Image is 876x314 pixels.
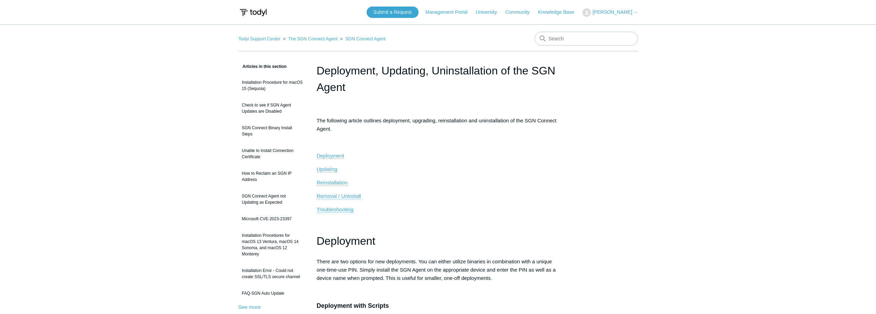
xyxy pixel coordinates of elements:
[367,7,419,18] a: Submit a Request
[239,76,306,95] a: Installation Procedure for macOS 15 (Sequoia)
[535,32,638,45] input: Search
[317,259,556,281] span: There are two options for new deployments. You can either utilize binaries in combination with a ...
[239,212,306,225] a: Microsoft CVE-2023-23397
[339,36,386,41] li: SGN Connect Agent
[282,36,339,41] li: The SGN Connect Agent
[317,153,344,159] span: Deployment
[505,9,537,16] a: Community
[239,99,306,118] a: Check to see if SGN Agent Updates are Disabled
[239,167,306,186] a: How to Reclaim an SGN IP Address
[425,9,474,16] a: Management Portal
[239,229,306,261] a: Installation Procedures for macOS 13 Ventura, macOS 14 Sonoma, and macOS 12 Monterey
[345,36,386,41] a: SGN Connect Agent
[239,304,261,310] a: See more
[317,235,376,247] span: Deployment
[239,36,282,41] li: Todyl Support Center
[592,9,632,15] span: [PERSON_NAME]
[239,36,281,41] a: Todyl Support Center
[317,193,361,199] a: Removal / Uninstall
[317,180,348,186] a: Reinstallation
[239,190,306,209] a: SGN Connect Agent not Updating as Expected
[239,64,287,69] span: Articles in this section
[239,264,306,283] a: Installation Error - Could not create SSL/TLS secure channel
[239,6,268,19] img: Todyl Support Center Help Center home page
[317,153,344,159] a: Deployment
[317,206,353,213] a: Troubleshooting
[239,144,306,163] a: Unable to Install Connection Certificate
[239,287,306,300] a: FAQ-SGN Auto Update
[317,62,560,95] h1: Deployment, Updating, Uninstallation of the SGN Agent
[239,121,306,141] a: SGN Connect Binary Install Steps
[317,118,557,132] span: The following article outlines deployment, upgrading, reinstallation and uninstallation of the SG...
[288,36,337,41] a: The SGN Connect Agent
[317,166,337,172] a: Updating
[317,302,389,309] span: Deployment with Scripts
[476,9,504,16] a: University
[582,8,637,17] button: [PERSON_NAME]
[538,9,581,16] a: Knowledge Base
